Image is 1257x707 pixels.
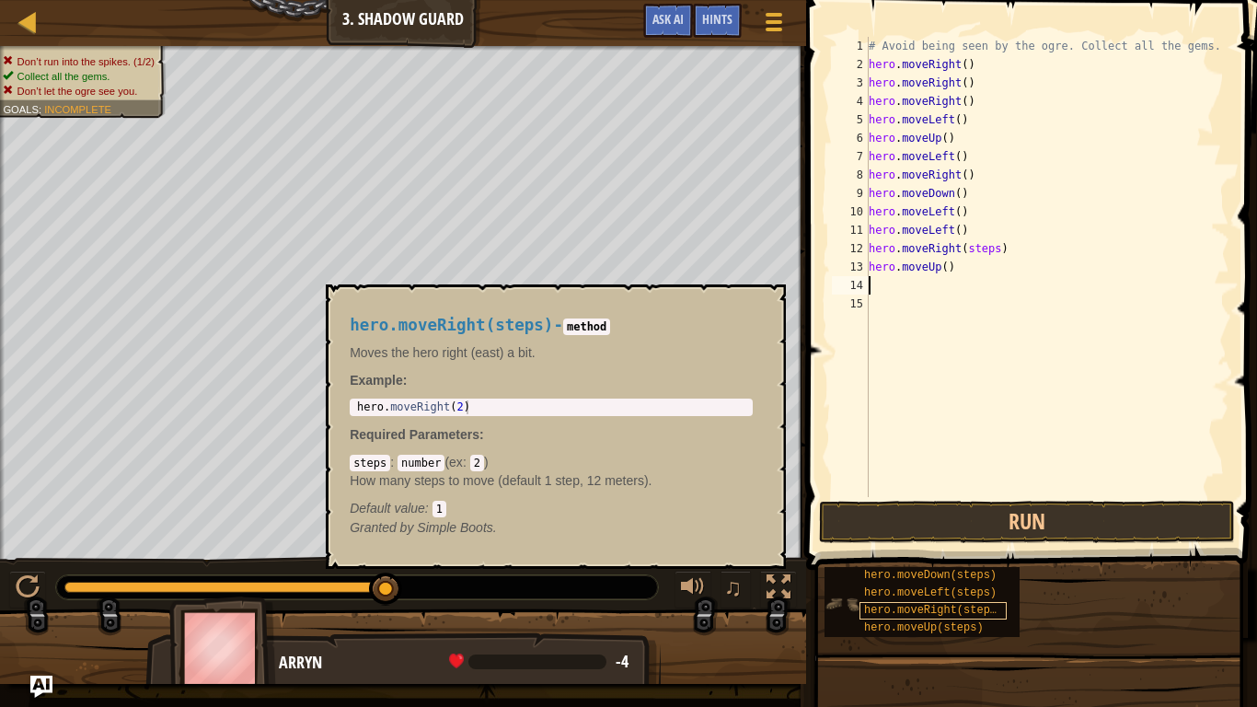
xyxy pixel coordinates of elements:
li: Don’t let the ogre see you. [3,84,155,99]
span: : [463,455,470,469]
span: Incomplete [44,103,111,115]
div: Arryn [279,651,642,675]
span: Ask AI [652,10,684,28]
button: Toggle fullscreen [760,571,797,608]
div: 13 [832,258,869,276]
div: 8 [832,166,869,184]
span: Hints [702,10,732,28]
img: portrait.png [825,586,859,621]
div: 11 [832,221,869,239]
span: Don’t let the ogre see you. [17,85,138,97]
li: Collect all the gems. [3,69,155,84]
span: Collect all the gems. [17,70,110,82]
button: Ask AI [643,4,693,38]
span: ♫ [724,574,743,601]
div: 1 [832,37,869,55]
div: 3 [832,74,869,92]
img: thang_avatar_frame.png [169,597,276,699]
span: ex [449,455,463,469]
code: 1 [432,501,446,517]
div: 12 [832,239,869,258]
div: 7 [832,147,869,166]
button: Run [819,501,1235,543]
span: : [39,103,44,115]
div: health: -4 / 16 [449,654,628,670]
h4: - [350,317,753,334]
span: hero.moveLeft(steps) [864,586,997,599]
span: Default value [350,501,425,516]
span: Required Parameters [350,427,479,442]
span: hero.moveRight(steps) [350,316,553,334]
div: 5 [832,110,869,129]
div: 15 [832,295,869,313]
span: Goals [3,103,39,115]
span: Don’t run into the spikes. (1/2) [17,55,155,67]
button: Ask AI [30,676,52,698]
span: : [390,455,398,469]
li: Don’t run into the spikes. [3,54,155,69]
em: Simple Boots. [350,520,497,535]
div: ( ) [350,453,753,517]
button: ♫ [721,571,752,608]
div: 6 [832,129,869,147]
button: Ctrl + P: Pause [9,571,46,608]
button: Show game menu [751,4,797,47]
div: 14 [832,276,869,295]
code: 2 [470,455,484,471]
code: steps [350,455,390,471]
div: 4 [832,92,869,110]
span: Example [350,373,403,388]
div: 9 [832,184,869,203]
span: hero.moveUp(steps) [864,621,984,634]
button: Adjust volume [675,571,711,608]
span: -4 [616,650,628,673]
strong: : [350,373,407,388]
div: 10 [832,203,869,221]
span: hero.moveDown(steps) [864,569,997,582]
span: : [479,427,484,442]
span: Granted by [350,520,417,535]
span: hero.moveRight(steps) [864,604,1003,617]
code: method [563,319,610,335]
p: How many steps to move (default 1 step, 12 meters). [350,471,753,490]
p: Moves the hero right (east) a bit. [350,343,753,362]
code: number [398,455,444,471]
span: : [425,501,432,516]
div: 2 [832,55,869,74]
